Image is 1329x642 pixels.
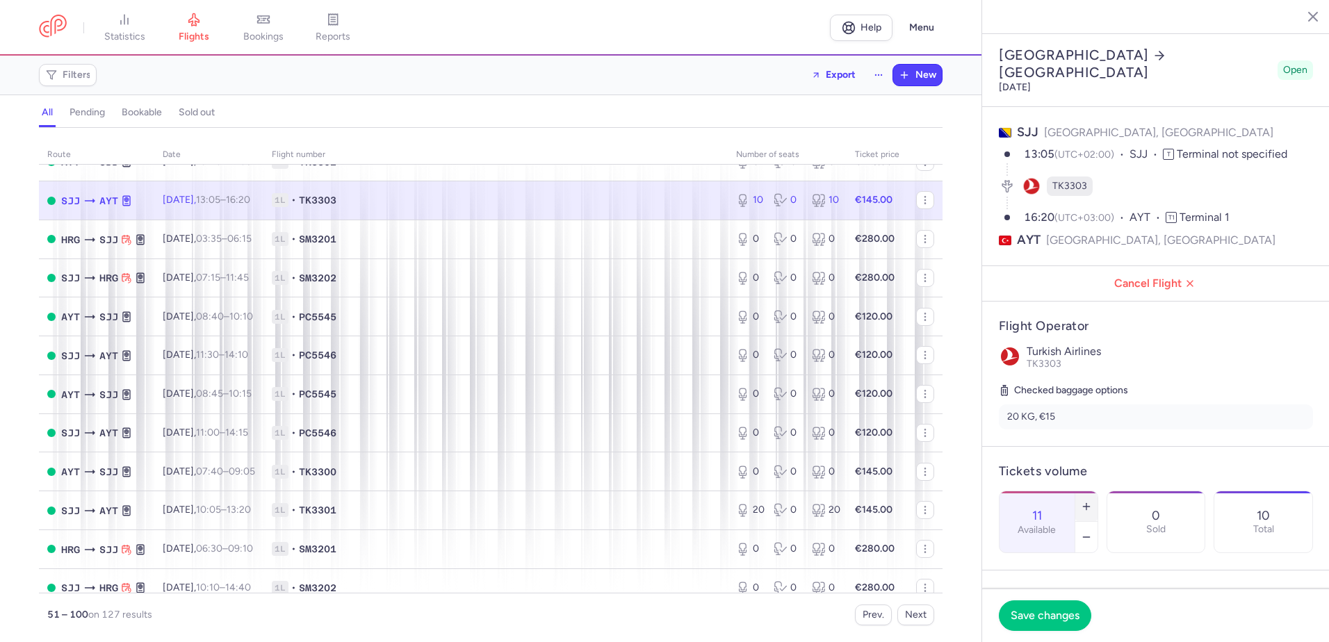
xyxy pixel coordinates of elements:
div: 20 [812,503,838,517]
span: – [196,272,249,283]
div: 0 [812,542,838,556]
time: 11:45 [226,272,249,283]
span: [DATE], [163,388,252,400]
span: [DATE], [163,272,249,283]
div: 0 [774,193,800,207]
strong: €120.00 [855,311,892,322]
span: Open [1283,63,1307,77]
strong: €280.00 [855,543,895,554]
span: 1L [272,310,288,324]
span: – [196,504,251,516]
span: 1L [272,387,288,401]
a: Help [830,15,892,41]
span: – [196,156,252,167]
h4: Price [999,587,1313,603]
span: Filters [63,69,91,81]
div: 0 [774,581,800,595]
span: AYT [99,425,118,441]
div: 20 [736,503,763,517]
button: Filters [40,65,96,85]
div: 0 [812,271,838,285]
span: SJJ [61,348,80,363]
h4: Tickets volume [999,463,1313,479]
p: Sold [1146,524,1166,535]
span: Sarajevo, Sarajevo, Bosnia and Herzegovina [99,542,118,557]
span: TK3301 [299,503,336,517]
time: 12:05 [227,156,252,167]
time: 07:40 [196,466,223,477]
div: 0 [812,348,838,362]
span: SJJ [61,270,80,286]
span: • [291,310,296,324]
time: 14:15 [225,427,248,438]
li: 20 KG, €15 [999,404,1313,429]
span: Save changes [1011,609,1079,622]
span: Terminal not specified [1177,147,1287,160]
time: 14:10 [225,349,248,361]
time: 13:05 [196,194,220,206]
div: 0 [774,310,800,324]
time: 16:20 [226,194,250,206]
span: TK3303 [299,193,336,207]
div: 0 [812,465,838,479]
div: 0 [812,232,838,246]
span: – [196,233,252,245]
button: Next [897,604,934,625]
span: – [196,349,248,361]
strong: €120.00 [855,349,892,361]
div: 0 [812,426,838,440]
a: bookings [229,13,298,43]
div: 0 [736,387,763,401]
time: 06:30 [196,543,222,554]
label: Available [1018,525,1056,536]
img: Turkish Airlines logo [999,345,1021,368]
span: flights [179,31,209,43]
span: • [291,503,296,517]
span: (UTC+03:00) [1054,212,1114,224]
time: 16:20 [1024,211,1054,224]
span: Export [826,69,856,80]
span: – [196,194,250,206]
span: – [196,582,251,593]
span: [DATE], [163,504,251,516]
time: 06:15 [227,233,252,245]
div: 0 [736,426,763,440]
span: SM3201 [299,232,336,246]
div: 0 [812,387,838,401]
span: SM3201 [299,542,336,556]
span: SJJ [61,425,80,441]
div: 0 [774,387,800,401]
span: [GEOGRAPHIC_DATA], [GEOGRAPHIC_DATA] [1044,126,1273,139]
time: 10:10 [196,582,220,593]
time: 14:40 [225,582,251,593]
span: (UTC+02:00) [1054,149,1114,160]
div: 0 [736,581,763,595]
span: [DATE], [163,349,248,361]
p: Turkish Airlines [1027,345,1313,358]
span: Antalya, Antalya, Turkey [99,503,118,518]
span: T [1163,149,1174,160]
span: SJJ [61,193,80,208]
time: 10:15 [229,388,252,400]
span: Hurghada, Hurghada, Egypt [99,270,118,286]
time: 08:40 [196,311,224,322]
strong: €145.00 [855,156,892,167]
span: [DATE], [163,156,252,167]
div: 0 [774,542,800,556]
strong: €280.00 [855,233,895,245]
time: 08:45 [196,388,223,400]
span: [DATE], [163,543,253,554]
button: Menu [901,15,943,41]
span: • [291,387,296,401]
div: 0 [774,232,800,246]
span: [DATE], [163,582,251,593]
span: AYT [99,348,118,363]
span: PC5545 [299,387,336,401]
span: New [915,69,936,81]
span: [DATE], [163,233,252,245]
span: [GEOGRAPHIC_DATA], [GEOGRAPHIC_DATA] [1046,231,1275,249]
time: 10:05 [196,504,221,516]
time: 03:35 [196,233,222,245]
span: SJJ [99,464,118,479]
span: 1L [272,581,288,595]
